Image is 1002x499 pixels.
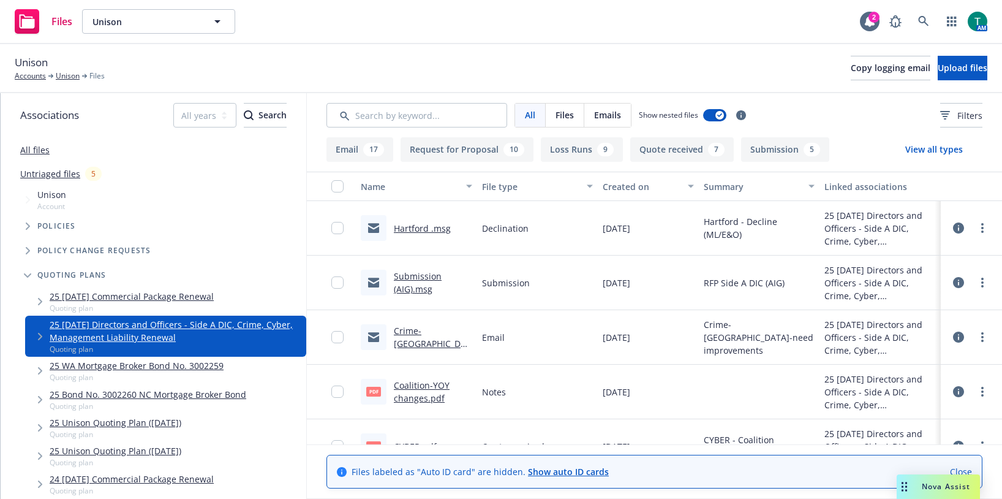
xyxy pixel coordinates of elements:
[50,318,301,344] a: 25 [DATE] Directors and Officers - Side A DIC, Crime, Cyber, Management Liability Renewal
[37,247,151,254] span: Policy change requests
[244,103,287,128] button: SearchSearch
[366,387,381,396] span: pdf
[56,70,80,82] a: Unison
[503,143,524,156] div: 10
[639,110,698,120] span: Show nested files
[704,215,815,241] span: Hartford - Decline (ML/E&O)
[603,222,630,235] span: [DATE]
[85,167,102,181] div: 5
[824,209,936,248] div: 25 [DATE] Directors and Officers - Side A DIC, Crime, Cyber, Management Liability Renewal
[394,223,451,234] a: Hartford .msg
[244,104,287,127] div: Search
[20,167,80,180] a: Untriaged files
[975,275,990,290] a: more
[940,103,982,128] button: Filters
[37,188,66,201] span: Unison
[482,222,529,235] span: Declination
[50,303,214,313] span: Quoting plan
[968,12,987,31] img: photo
[868,12,880,23] div: 2
[82,9,235,34] button: Unison
[525,109,535,121] span: All
[482,180,580,193] div: File type
[851,62,930,74] span: Copy logging email
[704,276,785,289] span: RFP Side A DIC (AIG)
[482,331,505,344] span: Email
[603,386,630,398] span: [DATE]
[50,401,246,411] span: Quoting plan
[897,474,912,499] div: Drag to move
[352,465,609,478] span: Files labeled as "Auto ID card" are hidden.
[897,474,980,499] button: Nova Assist
[331,222,344,234] input: Toggle Row Selected
[326,137,393,162] button: Email
[20,144,50,156] a: All files
[541,137,623,162] button: Loss Runs
[244,110,254,120] svg: Search
[528,466,609,478] a: Show auto ID cards
[50,290,214,303] a: 25 [DATE] Commercial Package Renewal
[50,359,224,372] a: 25 WA Mortgage Broker Bond No. 3002259
[824,427,936,466] div: 25 [DATE] Directors and Officers - Side A DIC, Crime, Cyber, Management Liability Renewal
[15,70,46,82] a: Accounts
[819,172,941,201] button: Linked associations
[394,325,471,375] a: Crime-[GEOGRAPHIC_DATA]-need improvements
[824,180,936,193] div: Linked associations
[883,9,908,34] a: Report a Bug
[704,433,815,459] span: CYBER - Coalition (incumbent)
[37,201,66,211] span: Account
[361,180,459,193] div: Name
[50,429,181,440] span: Quoting plan
[741,137,829,162] button: Submission
[331,386,344,398] input: Toggle Row Selected
[975,221,990,235] a: more
[940,109,982,122] span: Filters
[957,109,982,122] span: Filters
[37,223,76,230] span: Policies
[708,143,725,156] div: 7
[50,344,301,354] span: Quoting plan
[331,276,344,289] input: Toggle Row Selected
[886,137,982,162] button: View all types
[603,180,680,193] div: Created on
[89,70,105,82] span: Files
[597,143,614,156] div: 9
[482,276,530,289] span: Submission
[603,276,630,289] span: [DATE]
[851,56,930,80] button: Copy logging email
[940,9,964,34] a: Switch app
[92,15,198,28] span: Unison
[10,4,77,39] a: Files
[37,272,107,279] span: Quoting plans
[704,318,815,357] span: Crime-[GEOGRAPHIC_DATA]-need improvements
[326,103,507,128] input: Search by keyword...
[556,109,574,121] span: Files
[356,172,477,201] button: Name
[331,440,344,452] input: Toggle Row Selected
[911,9,936,34] a: Search
[975,384,990,399] a: more
[15,55,48,70] span: Unison
[603,331,630,344] span: [DATE]
[704,180,802,193] div: Summary
[50,473,214,486] a: 24 [DATE] Commercial Package Renewal
[366,441,381,451] span: pdf
[603,440,630,453] span: [DATE]
[824,264,936,302] div: 25 [DATE] Directors and Officers - Side A DIC, Crime, Cyber, Management Liability Renewal
[51,17,72,26] span: Files
[950,465,972,478] a: Close
[975,439,990,454] a: more
[804,143,820,156] div: 5
[938,62,987,74] span: Upload files
[975,330,990,345] a: more
[824,373,936,411] div: 25 [DATE] Directors and Officers - Side A DIC, Crime, Cyber, Management Liability Renewal
[594,109,621,121] span: Emails
[699,172,820,201] button: Summary
[477,172,598,201] button: File type
[50,486,214,496] span: Quoting plan
[50,457,181,468] span: Quoting plan
[331,180,344,192] input: Select all
[824,318,936,357] div: 25 [DATE] Directors and Officers - Side A DIC, Crime, Cyber, Management Liability Renewal
[394,441,437,452] a: CYBER.pdf
[331,331,344,343] input: Toggle Row Selected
